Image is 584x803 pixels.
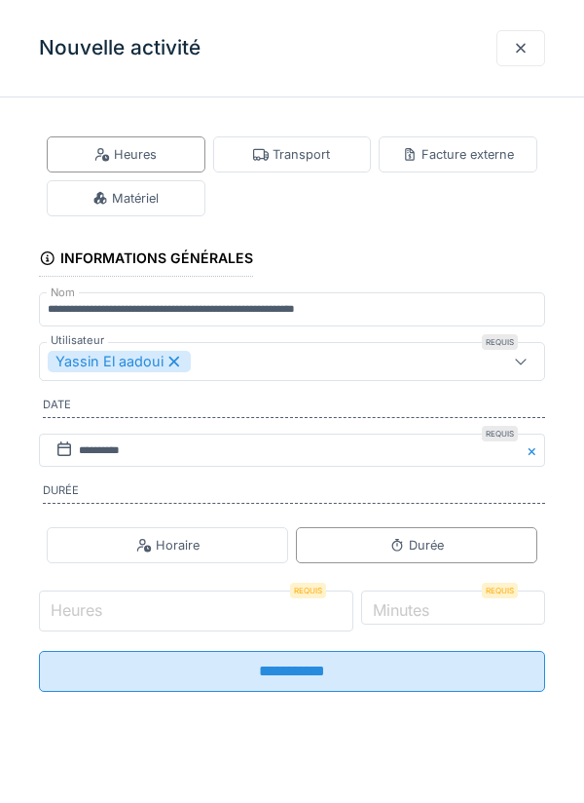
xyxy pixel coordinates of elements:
label: Nom [47,285,79,301]
div: Durée [389,536,444,554]
div: Requis [482,334,518,350]
label: Heures [47,598,106,622]
div: Horaire [136,536,200,554]
h3: Nouvelle activité [39,36,201,60]
button: Close [524,434,545,468]
div: Requis [482,426,518,441]
label: Minutes [369,598,433,622]
div: Matériel [92,189,159,208]
div: Yassin El aadoui [48,351,191,372]
div: Facture externe [402,145,514,164]
label: Durée [43,482,545,504]
label: Utilisateur [47,332,108,349]
div: Requis [482,583,518,598]
div: Requis [290,583,326,598]
label: Date [43,397,545,418]
div: Heures [94,145,157,164]
div: Transport [253,145,330,164]
div: Informations générales [39,244,253,277]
